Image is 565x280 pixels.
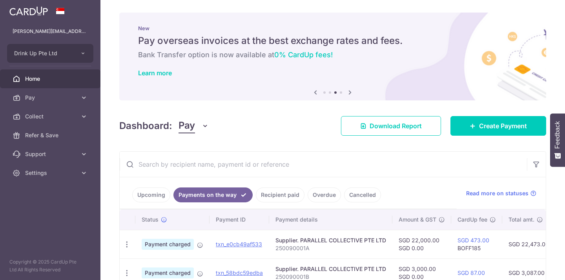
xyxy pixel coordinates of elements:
span: 0% CardUp fees! [274,51,333,59]
span: Payment charged [142,267,194,278]
a: Download Report [341,116,441,136]
span: Payment charged [142,239,194,250]
p: [PERSON_NAME][EMAIL_ADDRESS][DOMAIN_NAME] [13,27,88,35]
a: txn_e0cb49af533 [216,241,262,247]
span: Collect [25,113,77,120]
span: Home [25,75,77,83]
a: Payments on the way [173,187,253,202]
a: Create Payment [450,116,546,136]
h5: Pay overseas invoices at the best exchange rates and fees. [138,35,527,47]
input: Search by recipient name, payment id or reference [120,152,527,177]
p: 250090001A [275,244,386,252]
span: CardUp fee [457,216,487,224]
a: Overdue [308,187,341,202]
a: Recipient paid [256,187,304,202]
span: Download Report [370,121,422,131]
td: SGD 22,000.00 SGD 0.00 [392,230,451,258]
span: Amount & GST [399,216,436,224]
span: Create Payment [479,121,527,131]
th: Payment ID [210,209,269,230]
button: Drink Up Pte Ltd [7,44,93,63]
button: Feedback - Show survey [550,113,565,167]
span: Pay [179,118,195,133]
img: CardUp [9,6,48,16]
img: International Invoice Banner [119,13,546,100]
a: Cancelled [344,187,381,202]
span: Total amt. [508,216,534,224]
a: SGD 473.00 [457,237,489,244]
button: Pay [179,118,209,133]
a: Upcoming [132,187,170,202]
span: Feedback [554,121,561,149]
span: Status [142,216,159,224]
td: BOFF185 [451,230,502,258]
span: Drink Up Pte Ltd [14,49,72,57]
span: Support [25,150,77,158]
td: SGD 22,473.00 [502,230,555,258]
h6: Bank Transfer option is now available at [138,50,527,60]
span: Settings [25,169,77,177]
iframe: Opens a widget where you can find more information [514,256,557,276]
span: Refer & Save [25,131,77,139]
div: Supplier. PARALLEL COLLECTIVE PTE LTD [275,236,386,244]
span: Read more on statuses [466,189,529,197]
a: SGD 87.00 [457,269,485,276]
a: Read more on statuses [466,189,536,197]
th: Payment details [269,209,392,230]
div: Supplier. PARALLEL COLLECTIVE PTE LTD [275,265,386,273]
a: Learn more [138,69,172,77]
span: Pay [25,94,77,102]
h4: Dashboard: [119,119,172,133]
p: New [138,25,527,31]
a: txn_58bdc59edba [216,269,263,276]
